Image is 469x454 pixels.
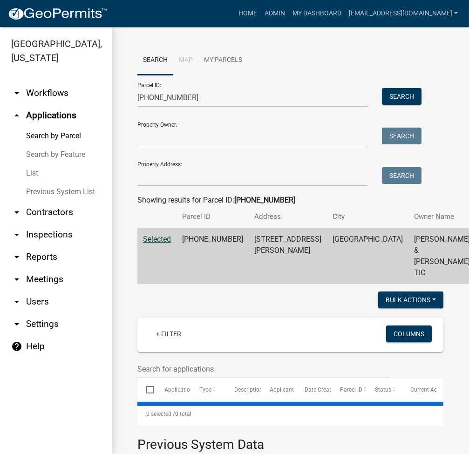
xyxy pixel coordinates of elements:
button: Search [382,167,421,184]
button: Search [382,88,421,105]
datatable-header-cell: Applicant [261,379,296,401]
button: Bulk Actions [378,291,443,308]
th: City [327,206,408,228]
i: arrow_drop_down [11,296,22,307]
span: Current Activity [410,386,449,393]
datatable-header-cell: Select [137,379,155,401]
datatable-header-cell: Status [366,379,401,401]
datatable-header-cell: Description [225,379,260,401]
i: arrow_drop_down [11,251,22,263]
button: Search [382,128,421,144]
span: Application Number [164,386,215,393]
datatable-header-cell: Application Number [155,379,190,401]
div: Showing results for Parcel ID: [137,195,443,206]
button: Columns [386,325,432,342]
td: [STREET_ADDRESS][PERSON_NAME] [249,228,327,285]
span: Description [234,386,263,393]
span: Status [375,386,391,393]
datatable-header-cell: Type [190,379,225,401]
a: Home [235,5,261,22]
datatable-header-cell: Date Created [296,379,331,401]
a: Selected [143,235,171,244]
input: Search for applications [137,359,390,379]
i: help [11,341,22,352]
span: Parcel ID [340,386,362,393]
div: 0 total [137,402,443,426]
datatable-header-cell: Current Activity [401,379,436,401]
a: + Filter [149,325,189,342]
span: Applicant [270,386,294,393]
i: arrow_drop_up [11,110,22,121]
th: Parcel ID [177,206,249,228]
strong: [PHONE_NUMBER] [234,196,295,204]
a: My Dashboard [289,5,345,22]
a: Admin [261,5,289,22]
i: arrow_drop_down [11,318,22,330]
td: [PHONE_NUMBER] [177,228,249,285]
td: [GEOGRAPHIC_DATA] [327,228,408,285]
th: Address [249,206,327,228]
span: Type [199,386,211,393]
i: arrow_drop_down [11,207,22,218]
span: 0 selected / [146,411,175,417]
a: My Parcels [198,46,248,75]
a: Search [137,46,173,75]
i: arrow_drop_down [11,88,22,99]
span: Date Created [305,386,337,393]
i: arrow_drop_down [11,229,22,240]
datatable-header-cell: Parcel ID [331,379,366,401]
i: arrow_drop_down [11,274,22,285]
a: [EMAIL_ADDRESS][DOMAIN_NAME] [345,5,462,22]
